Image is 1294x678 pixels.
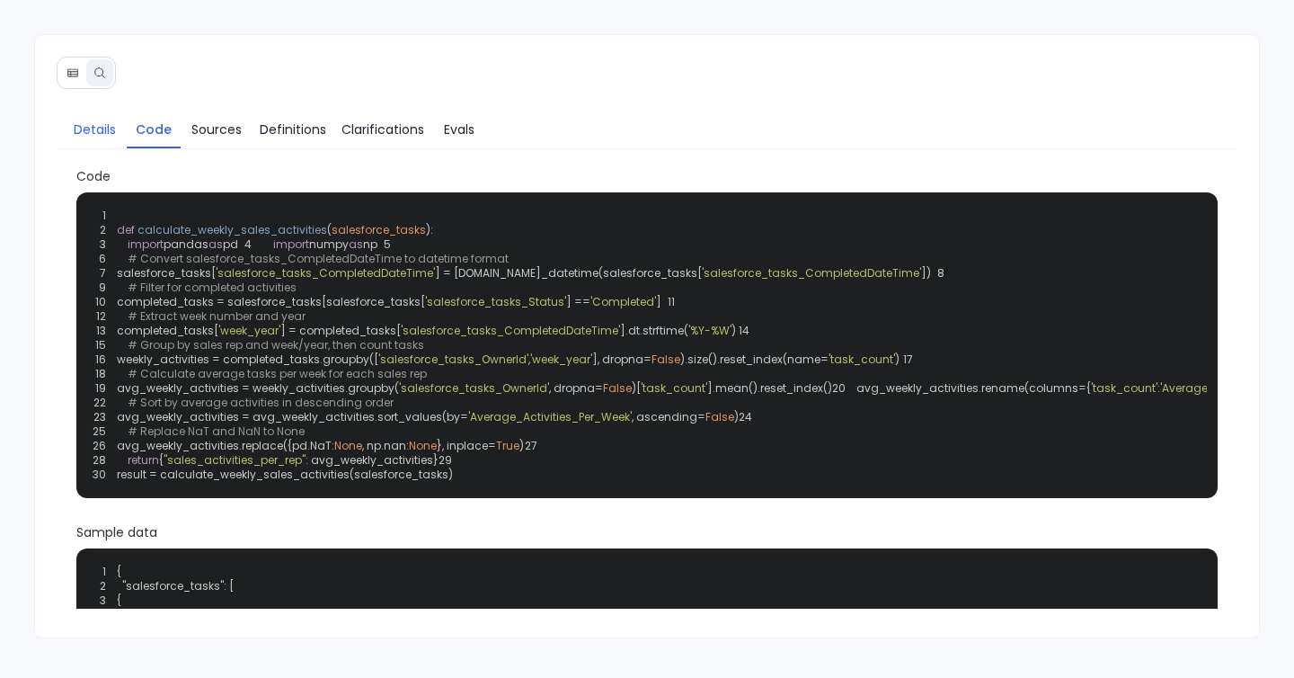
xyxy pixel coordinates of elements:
[76,523,1219,541] span: Sample data
[93,309,117,324] span: 12
[93,209,117,223] span: 1
[832,381,856,396] span: 20
[524,439,548,453] span: 27
[159,452,164,468] span: {
[117,438,334,453] span: avg_weekly_activities.replace({pd.NaT:
[93,439,117,453] span: 26
[590,294,656,309] span: 'Completed'
[117,380,399,396] span: avg_weekly_activities = weekly_activities.groupby(
[327,222,332,237] span: (
[82,579,117,593] span: 2
[829,352,895,367] span: 'task_count'
[93,381,117,396] span: 19
[93,338,117,352] span: 15
[128,395,394,410] span: # Sort by average activities in descending order
[117,409,468,424] span: avg_weekly_activities = avg_weekly_activities.sort_values(by=
[688,323,731,338] span: '%Y-%W'
[680,352,829,367] span: ).size().reset_index(name=
[128,452,159,468] span: return
[82,593,1213,608] span: {
[117,323,218,338] span: completed_tasks[
[128,337,424,352] span: # Group by sales rep and week/year, then count tasks
[128,236,164,252] span: import
[549,380,603,396] span: , dropna=
[117,265,216,281] span: salesforce_tasks[
[128,366,427,381] span: # Calculate average tasks per week for each sales rep
[444,120,474,139] span: Evals
[238,237,262,252] span: 4
[122,579,224,593] span: "salesforce_tasks"
[164,452,306,468] span: "sales_activities_per_rep"
[82,565,117,579] span: 1
[74,120,116,139] span: Details
[401,323,620,338] span: 'salesforce_tasks_CompletedDateTime'
[334,438,362,453] span: None
[93,396,117,410] span: 22
[223,236,238,252] span: pd
[468,409,632,424] span: 'Average_Activities_Per_Week'
[349,236,363,252] span: as
[260,120,326,139] span: Definitions
[661,295,686,309] span: 11
[620,323,688,338] span: ].dt.strftime(
[117,294,425,309] span: completed_tasks = salesforce_tasks[salesforce_tasks[
[93,237,117,252] span: 3
[332,222,426,237] span: salesforce_tasks
[309,236,349,252] span: numpy
[399,380,549,396] span: 'salesforce_tasks_OwnerId'
[739,410,763,424] span: 24
[437,438,496,453] span: }, inplace=
[651,352,680,367] span: False
[409,438,437,453] span: None
[253,608,255,622] span: :
[208,236,223,252] span: as
[93,453,117,468] span: 28
[93,424,117,439] span: 25
[280,323,401,338] span: ] = completed_tasks[
[93,281,117,295] span: 9
[117,352,378,367] span: weekly_activities = completed_tasks.groupby([
[82,593,117,608] span: 3
[921,265,931,281] span: ])
[530,352,592,367] span: 'week_year'
[218,323,280,338] span: 'week_year'
[426,222,433,237] span: ):
[439,453,463,468] span: 29
[592,352,651,367] span: ], dropna=
[255,608,385,622] span: "00TOX00000Uip6Y2AR"
[1157,380,1160,396] span: :
[528,352,530,367] span: ,
[641,380,707,396] span: 'task_count'
[656,294,661,309] span: ]
[566,294,590,309] span: ] ==
[128,308,306,324] span: # Extract week number and year
[377,237,402,252] span: 5
[385,608,386,622] span: ,
[93,468,117,482] span: 30
[93,410,117,424] span: 23
[632,380,641,396] span: )[
[705,409,734,424] span: False
[128,424,305,439] span: # Replace NaT and NaN to None
[93,223,117,237] span: 2
[164,236,208,252] span: pandas
[133,608,253,622] span: "salesforce_tasks_Id"
[895,352,900,367] span: )
[363,236,377,252] span: np
[117,222,135,237] span: def
[128,251,509,266] span: # Convert salesforce_tasks_CompletedDateTime to datetime format
[117,565,121,579] span: {
[603,380,632,396] span: False
[128,280,297,295] span: # Filter for completed activities
[93,252,117,266] span: 6
[191,120,242,139] span: Sources
[341,120,424,139] span: Clarifications
[137,222,327,237] span: calculate_weekly_sales_activities
[82,608,117,622] span: 4
[1091,380,1157,396] span: 'task_count'
[702,265,921,281] span: 'salesforce_tasks_CompletedDateTime'
[632,409,705,424] span: , ascending=
[93,266,117,281] span: 7
[856,380,1091,396] span: avg_weekly_activities.rename(columns={
[93,295,117,309] span: 10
